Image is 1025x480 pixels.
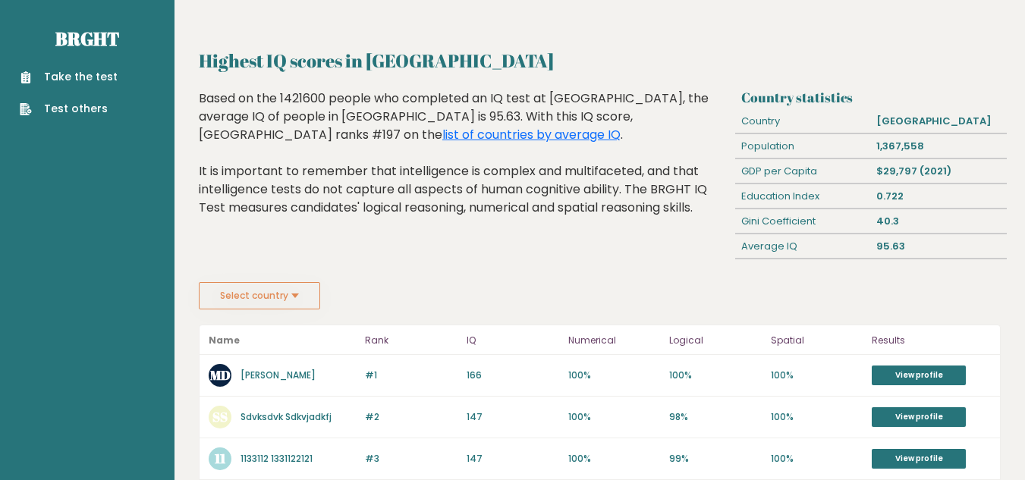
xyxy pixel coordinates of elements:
[872,331,991,350] p: Results
[241,452,313,465] a: 1133112 1331122121
[669,369,762,382] p: 100%
[871,209,1007,234] div: 40.3
[669,410,762,424] p: 98%
[212,408,228,425] text: SS
[467,369,559,382] p: 166
[735,184,871,209] div: Education Index
[669,452,762,466] p: 99%
[20,101,118,117] a: Test others
[209,334,240,347] b: Name
[55,27,119,51] a: Brght
[467,452,559,466] p: 147
[467,410,559,424] p: 147
[568,410,661,424] p: 100%
[365,331,457,350] p: Rank
[872,407,966,427] a: View profile
[669,331,762,350] p: Logical
[199,47,1001,74] h2: Highest IQ scores in [GEOGRAPHIC_DATA]
[568,331,661,350] p: Numerical
[771,410,863,424] p: 100%
[365,369,457,382] p: #1
[365,452,457,466] p: #3
[872,365,966,385] a: View profile
[365,410,457,424] p: #2
[871,109,1007,133] div: [GEOGRAPHIC_DATA]
[214,450,226,467] text: 11
[771,369,863,382] p: 100%
[568,452,661,466] p: 100%
[20,69,118,85] a: Take the test
[735,134,871,158] div: Population
[735,159,871,184] div: GDP per Capita
[771,452,863,466] p: 100%
[568,369,661,382] p: 100%
[199,89,730,240] div: Based on the 1421600 people who completed an IQ test at [GEOGRAPHIC_DATA], the average IQ of peop...
[442,126,621,143] a: list of countries by average IQ
[241,410,332,423] a: Sdvksdvk Sdkvjadkfj
[735,209,871,234] div: Gini Coefficient
[871,184,1007,209] div: 0.722
[771,331,863,350] p: Spatial
[467,331,559,350] p: IQ
[241,369,316,381] a: [PERSON_NAME]
[871,134,1007,158] div: 1,367,558
[871,159,1007,184] div: $29,797 (2021)
[210,366,231,384] text: MD
[871,234,1007,259] div: 95.63
[199,282,320,309] button: Select country
[735,234,871,259] div: Average IQ
[735,109,871,133] div: Country
[872,449,966,469] a: View profile
[741,89,1001,105] h3: Country statistics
